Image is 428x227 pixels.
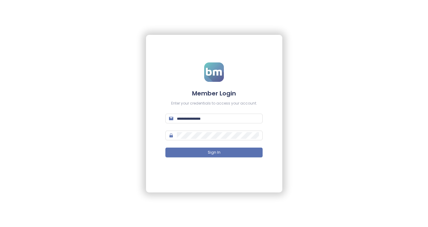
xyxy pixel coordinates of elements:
h4: Member Login [165,89,263,98]
span: Sign In [208,150,221,155]
span: mail [169,116,173,121]
img: logo [204,62,224,82]
div: Enter your credentials to access your account. [165,101,263,106]
button: Sign In [165,148,263,157]
span: lock [169,133,173,138]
